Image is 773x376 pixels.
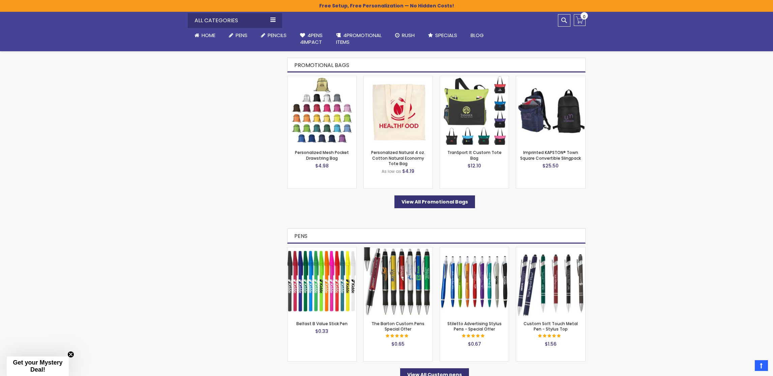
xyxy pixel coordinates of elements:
span: Pencils [268,32,287,39]
a: The Barton Custom Pens Special Offer [371,321,424,332]
button: Close teaser [67,351,74,358]
img: The Barton Custom Pens Special Offer [364,247,433,316]
span: View All Promotional Bags [402,198,468,205]
a: Specials [421,28,464,43]
h2: Promotional Bags [287,58,586,73]
span: $4.98 [315,162,329,169]
a: 4PROMOTIONALITEMS [329,28,388,50]
a: Pencils [254,28,293,43]
div: All Categories [188,13,282,28]
span: $0.65 [391,341,405,347]
a: Custom Soft Touch Metal Pen - Stylus Top [516,247,585,253]
img: Stiletto Advertising Stylus Pens - Special Offer [440,247,509,316]
a: Belfast B Value Stick Pen [296,321,348,326]
img: Personalized Mesh Pocket Drawstring Bag [288,76,356,145]
a: Imprinted KAPSTON® Town Square Convertible Slingpack [520,150,581,161]
span: 0 [583,13,586,20]
a: Personalized Mesh Pocket Drawstring Bag [288,76,356,82]
a: View All Promotional Bags [394,195,475,208]
a: Stiletto Advertising Stylus Pens - Special Offer [447,321,502,332]
span: $0.67 [468,341,481,347]
a: Rush [388,28,421,43]
span: $12.10 [468,162,481,169]
a: Stiletto Advertising Stylus Pens - Special Offer [440,247,509,253]
span: $0.33 [315,328,328,335]
a: The Barton Custom Pens Special Offer [364,247,433,253]
img: TranSport It Custom Tote Bag [440,76,509,145]
a: TranSport It Custom Tote Bag [447,150,502,161]
span: Rush [402,32,415,39]
a: 0 [574,14,586,26]
h2: Pens [287,228,586,244]
a: Imprinted KAPSTON® Town Square Convertible Slingpack [516,76,585,82]
span: Home [202,32,215,39]
span: $1.56 [545,341,557,347]
span: 4PROMOTIONAL ITEMS [336,32,382,45]
a: Belfast B Value Stick Pen [288,247,356,253]
span: Specials [435,32,457,39]
a: Home [188,28,222,43]
span: 4Pens 4impact [300,32,323,45]
span: Get your Mystery Deal! [13,359,62,373]
div: 100% [538,334,562,339]
img: Custom Soft Touch Metal Pen - Stylus Top [516,247,585,316]
img: Belfast B Value Stick Pen [288,247,356,316]
span: As low as [382,168,401,174]
a: Personalized Mesh Pocket Drawstring Bag [295,150,349,161]
a: Blog [464,28,490,43]
div: Get your Mystery Deal!Close teaser [7,356,69,376]
img: Personalized Natural 4 oz. Cotton Natural Economy Tote Bag [364,76,433,145]
a: 4Pens4impact [293,28,329,50]
span: Blog [471,32,484,39]
a: TranSport It Custom Tote Bag [440,76,509,82]
div: 100% [462,334,485,339]
img: Imprinted KAPSTON® Town Square Convertible Slingpack [516,76,585,145]
a: Personalized Natural 4 oz. Cotton Natural Economy Tote Bag [371,150,425,166]
span: Pens [236,32,247,39]
span: $25.50 [542,162,559,169]
a: Custom Soft Touch Metal Pen - Stylus Top [524,321,578,332]
a: Pens [222,28,254,43]
a: Personalized Natural 4 oz. Cotton Natural Economy Tote Bag [364,76,433,82]
span: $4.19 [402,168,414,175]
a: Top [755,360,768,371]
div: 100% [386,334,409,339]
